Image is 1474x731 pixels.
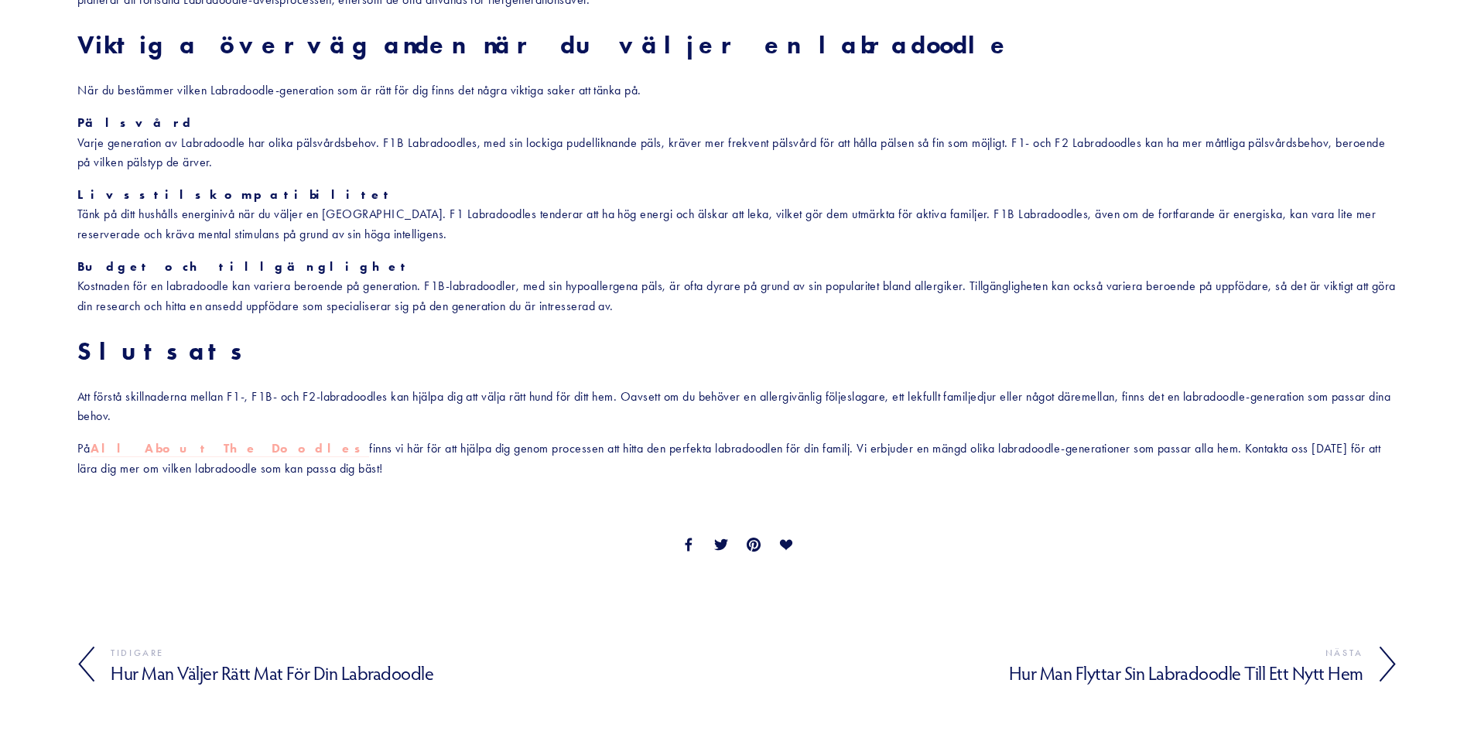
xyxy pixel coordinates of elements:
font: På [77,441,91,456]
font: Slutsats [77,336,253,366]
font: Nästa [1325,647,1363,658]
font: När du bestämmer vilken Labradoodle-generation som är rätt för dig finns det några viktiga saker ... [77,83,641,97]
font: Pälsvård [77,115,195,130]
a: Nästa Hur man flyttar sin labradoodle till ett nytt hem [737,644,1397,685]
font: Tänk på ditt hushålls energinivå när du väljer en [GEOGRAPHIC_DATA]. F1 Labradoodles tenderar att... [77,207,1379,241]
a: Tidigare Hur man väljer rätt mat för din labradoodle [77,644,737,685]
a: All About The Doodles [91,441,369,457]
font: All About The Doodles [91,441,369,456]
font: Livsstilskompatibilitet [77,187,394,202]
font: Tidigare [111,647,164,658]
font: Hur man väljer rätt mat för din labradoodle [111,661,433,685]
font: Att förstå skillnaderna mellan F1-, F1B- och F2-labradoodles kan hjälpa dig att välja rätt hund f... [77,389,1394,424]
font: Kostnaden för en labradoodle kan variera beroende på generation. F1B-labradoodler, med sin hypoal... [77,278,1399,313]
font: Viktiga överväganden när du väljer en labradoodle [77,29,1013,60]
font: Hur man flyttar sin labradoodle till ett nytt hem [1009,661,1363,685]
font: finns vi här för att hjälpa dig genom processen att hitta den perfekta labradoodlen för din famil... [77,441,1384,476]
font: Budget och tillgänglighet [77,259,411,274]
font: Varje generation av Labradoodle har olika pälsvårdsbehov. F1B Labradoodles, med sin lockiga pudel... [77,135,1388,170]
